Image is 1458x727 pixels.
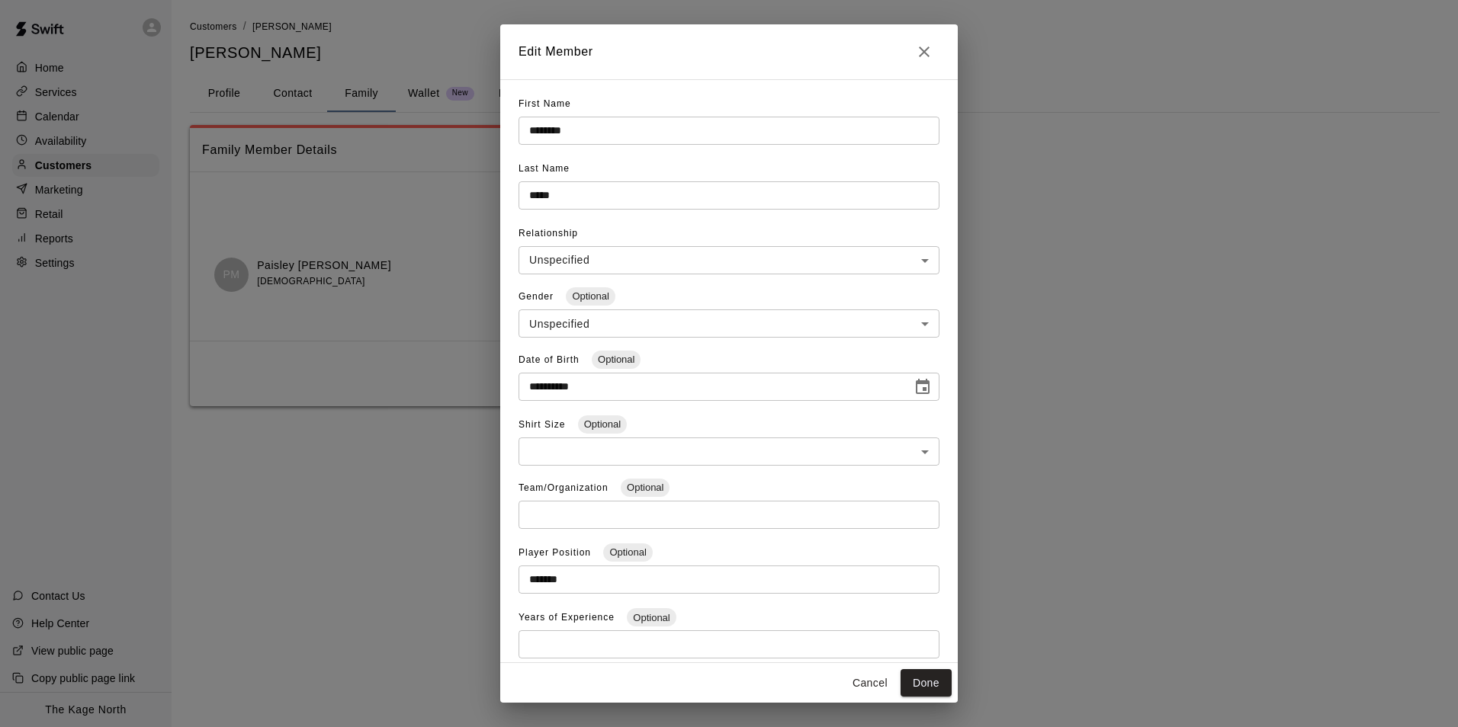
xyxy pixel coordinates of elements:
[519,309,939,338] div: Unspecified
[519,228,578,239] span: Relationship
[519,246,939,274] div: Unspecified
[519,612,618,623] span: Years of Experience
[566,290,615,302] span: Optional
[621,482,670,493] span: Optional
[519,163,570,174] span: Last Name
[519,419,569,430] span: Shirt Size
[846,669,894,697] button: Cancel
[519,291,557,302] span: Gender
[901,669,952,697] button: Done
[909,37,939,67] button: Close
[519,547,594,558] span: Player Position
[519,98,571,109] span: First Name
[519,482,612,493] span: Team/Organization
[603,546,652,558] span: Optional
[500,24,958,79] h2: Edit Member
[627,612,676,623] span: Optional
[907,372,938,402] button: Choose date, selected date is Oct 28, 2013
[578,418,627,430] span: Optional
[519,354,583,365] span: Date of Birth
[592,354,641,365] span: Optional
